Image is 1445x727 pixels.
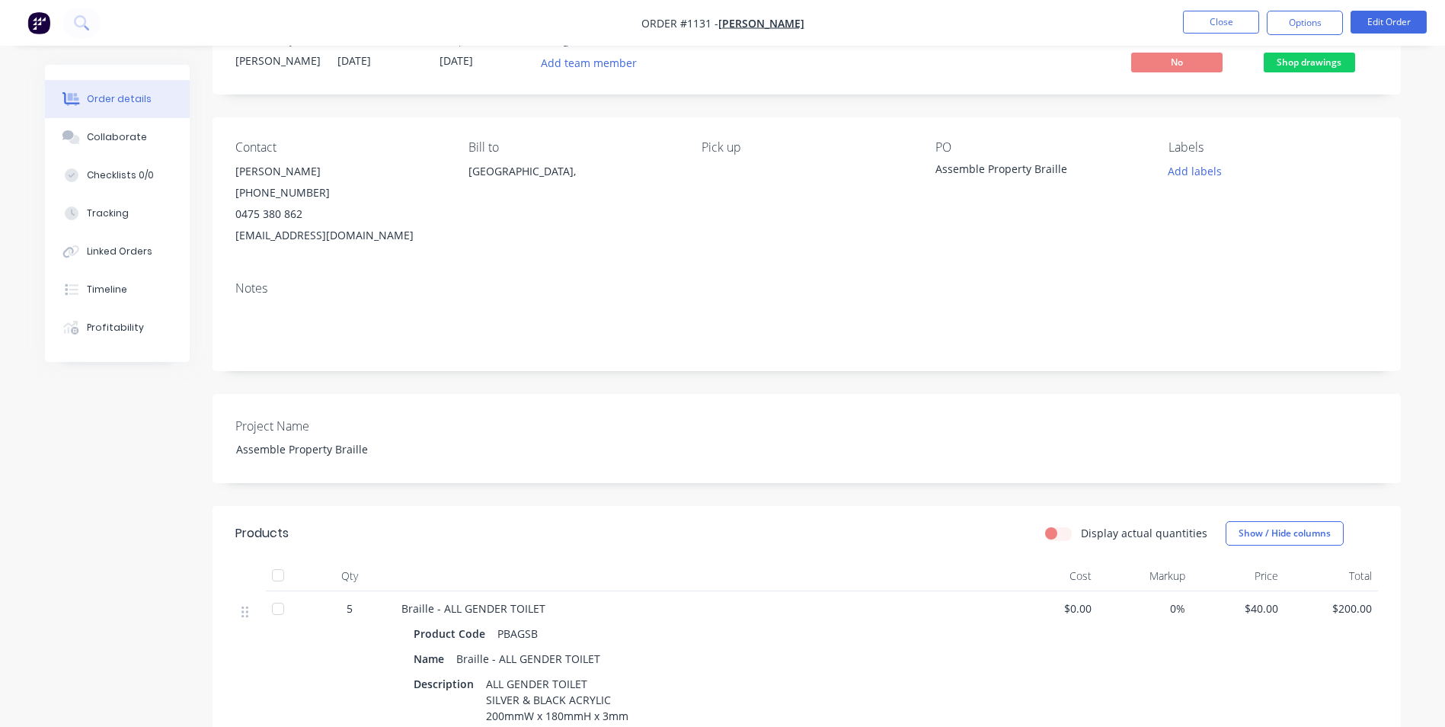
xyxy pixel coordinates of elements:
div: Invoiced [1131,32,1245,46]
div: [GEOGRAPHIC_DATA], [468,161,677,182]
div: Tracking [87,207,129,220]
div: Contact [235,140,444,155]
button: Edit Order [1351,11,1427,34]
button: Shop drawings [1264,53,1355,75]
div: Name [414,648,450,670]
div: Order details [87,92,152,106]
div: Markup [1098,561,1191,591]
div: PO [935,140,1144,155]
div: Product Code [414,623,491,645]
button: Close [1183,11,1259,34]
span: Braille - ALL GENDER TOILET [401,601,545,616]
div: Checklists 0/0 [87,168,154,182]
img: Factory [27,11,50,34]
button: Tracking [45,194,190,232]
label: Display actual quantities [1081,525,1207,541]
div: Labels [1168,140,1377,155]
div: Assemble Property Braille [224,438,414,460]
div: Braille - ALL GENDER TOILET [450,648,606,670]
button: Checklists 0/0 [45,156,190,194]
div: Total [1284,561,1378,591]
div: Created [337,32,421,46]
div: Price [1191,561,1285,591]
button: Add labels [1160,161,1230,181]
button: Show / Hide columns [1226,521,1344,546]
div: ALL GENDER TOILET SILVER & BLACK ACRYLIC 200mmW x 180mmH x 3mm [480,673,635,727]
span: [DATE] [337,53,371,68]
div: [EMAIL_ADDRESS][DOMAIN_NAME] [235,225,444,246]
div: Products [235,524,289,543]
button: Add team member [532,53,644,73]
div: [GEOGRAPHIC_DATA], [468,161,677,210]
div: Notes [235,281,1378,296]
span: Shop drawings [1264,53,1355,72]
div: Pick up [702,140,910,155]
span: $40.00 [1197,600,1279,617]
div: Linked Orders [87,245,152,258]
div: [PERSON_NAME] [235,53,319,69]
label: Project Name [235,417,426,435]
div: Collaborate [87,130,147,144]
span: Order #1131 - [641,16,718,30]
div: Created by [235,32,319,46]
button: Linked Orders [45,232,190,271]
div: 0475 380 862 [235,203,444,225]
div: Bill to [468,140,677,155]
button: Order details [45,80,190,118]
div: Timeline [87,283,127,296]
div: PBAGSB [491,623,544,645]
div: [PHONE_NUMBER] [235,182,444,203]
span: No [1131,53,1223,72]
span: $200.00 [1290,600,1372,617]
button: Collaborate [45,118,190,156]
button: Profitability [45,309,190,347]
button: Add team member [542,53,645,73]
span: 5 [347,600,353,617]
div: Assemble Property Braille [935,161,1126,182]
div: Cost [1005,561,1098,591]
a: [PERSON_NAME] [718,16,804,30]
div: [PERSON_NAME][PHONE_NUMBER]0475 380 862[EMAIL_ADDRESS][DOMAIN_NAME] [235,161,444,246]
div: Description [414,673,480,695]
span: [DATE] [440,53,473,68]
button: Options [1267,11,1343,35]
div: Profitability [87,321,144,335]
div: Assigned to [542,32,694,46]
div: Status [1264,32,1378,46]
span: $0.00 [1011,600,1092,617]
button: Timeline [45,271,190,309]
div: Qty [304,561,395,591]
div: Required [440,32,523,46]
div: [PERSON_NAME] [235,161,444,182]
span: 0% [1104,600,1185,617]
